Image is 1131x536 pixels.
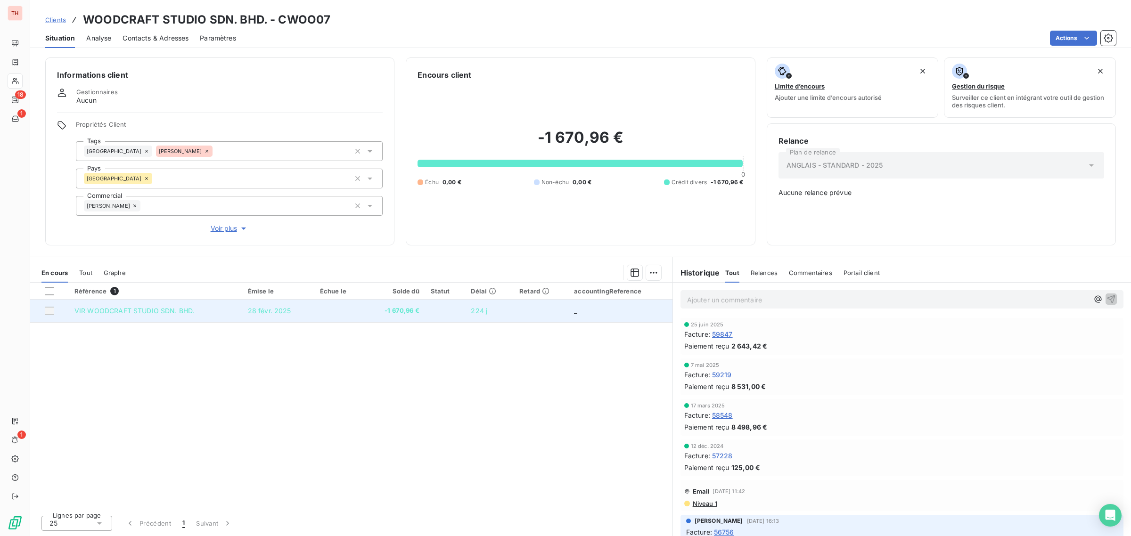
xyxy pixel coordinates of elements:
span: [PERSON_NAME] [87,203,130,209]
span: Tout [725,269,739,276]
span: 57228 [712,451,733,461]
span: Niveau 1 [692,500,717,507]
button: Voir plus [76,223,383,234]
span: Paiement reçu [684,463,729,472]
span: Surveiller ce client en intégrant votre outil de gestion des risques client. [952,94,1108,109]
div: Délai [471,287,508,295]
span: ANGLAIS - STANDARD - 2025 [787,161,883,170]
span: Situation [45,33,75,43]
span: Analyse [86,33,111,43]
input: Ajouter une valeur [152,174,160,183]
span: [DATE] 11:42 [713,488,745,494]
span: En cours [41,269,68,276]
span: Tout [79,269,92,276]
span: 17 mars 2025 [691,403,725,408]
span: 12 déc. 2024 [691,443,724,449]
span: VIR WOODCRAFT STUDIO SDN. BHD. [74,307,195,315]
span: Ajouter une limite d’encours autorisé [775,94,882,101]
span: 59847 [712,329,733,339]
span: -1 670,96 € [711,178,744,187]
span: -1 670,96 € [370,306,419,316]
img: Logo LeanPay [8,515,23,530]
span: Facture : [684,370,710,380]
div: Solde dû [370,287,419,295]
span: Paiement reçu [684,382,729,391]
span: Gestionnaires [76,88,118,96]
span: 1 [110,287,119,295]
div: Open Intercom Messenger [1099,504,1122,527]
h2: -1 670,96 € [418,128,743,156]
div: TH [8,6,23,21]
span: 0 [741,171,745,178]
span: 7 mai 2025 [691,362,720,368]
button: Gestion du risqueSurveiller ce client en intégrant votre outil de gestion des risques client. [944,57,1116,118]
span: 224 j [471,307,487,315]
span: 8 498,96 € [731,422,768,432]
span: Échu [425,178,439,187]
span: Crédit divers [672,178,707,187]
span: 0,00 € [573,178,591,187]
h6: Encours client [418,69,471,81]
span: Facture : [684,451,710,461]
div: Échue le [320,287,359,295]
span: Portail client [844,269,880,276]
span: [PERSON_NAME] [159,148,202,154]
h3: WOODCRAFT STUDIO SDN. BHD. - CWOO07 [83,11,330,28]
span: Non-échu [541,178,569,187]
button: Précédent [120,513,177,533]
span: 1 [17,109,26,118]
a: Clients [45,15,66,24]
input: Ajouter une valeur [140,202,148,210]
span: 0,00 € [443,178,461,187]
span: Graphe [104,269,126,276]
span: _ [574,307,577,315]
div: accountingReference [574,287,666,295]
span: Aucun [76,96,97,105]
span: Paramètres [200,33,236,43]
div: Référence [74,287,237,295]
span: 125,00 € [731,463,760,472]
span: Contacts & Adresses [123,33,188,43]
span: 8 531,00 € [731,382,766,391]
button: Actions [1050,31,1097,46]
h6: Informations client [57,69,383,81]
h6: Historique [673,267,720,278]
span: 1 [17,430,26,439]
span: 2 643,42 € [731,341,768,351]
span: [DATE] 16:13 [747,518,779,524]
span: Paiement reçu [684,341,729,351]
span: Gestion du risque [952,82,1005,90]
h6: Relance [779,135,1104,146]
span: Propriétés Client [76,121,383,134]
input: Ajouter une valeur [213,147,220,155]
span: Relances [751,269,778,276]
span: 58548 [712,410,733,420]
span: [GEOGRAPHIC_DATA] [87,148,142,154]
span: Voir plus [211,224,248,233]
span: Clients [45,16,66,24]
span: [GEOGRAPHIC_DATA] [87,176,142,181]
span: [PERSON_NAME] [695,517,743,525]
button: 1 [177,513,190,533]
button: Limite d’encoursAjouter une limite d’encours autorisé [767,57,939,118]
span: 28 févr. 2025 [248,307,291,315]
span: Facture : [684,329,710,339]
span: Limite d’encours [775,82,825,90]
span: Email [693,487,710,495]
span: Commentaires [789,269,832,276]
span: Facture : [684,410,710,420]
span: 25 [49,519,57,528]
span: 59219 [712,370,732,380]
span: Paiement reçu [684,422,729,432]
button: Suivant [190,513,238,533]
span: 1 [182,519,185,528]
span: Aucune relance prévue [779,188,1104,197]
div: Statut [431,287,460,295]
div: Émise le [248,287,309,295]
span: 25 juin 2025 [691,322,724,327]
div: Retard [519,287,563,295]
span: 18 [15,90,26,99]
